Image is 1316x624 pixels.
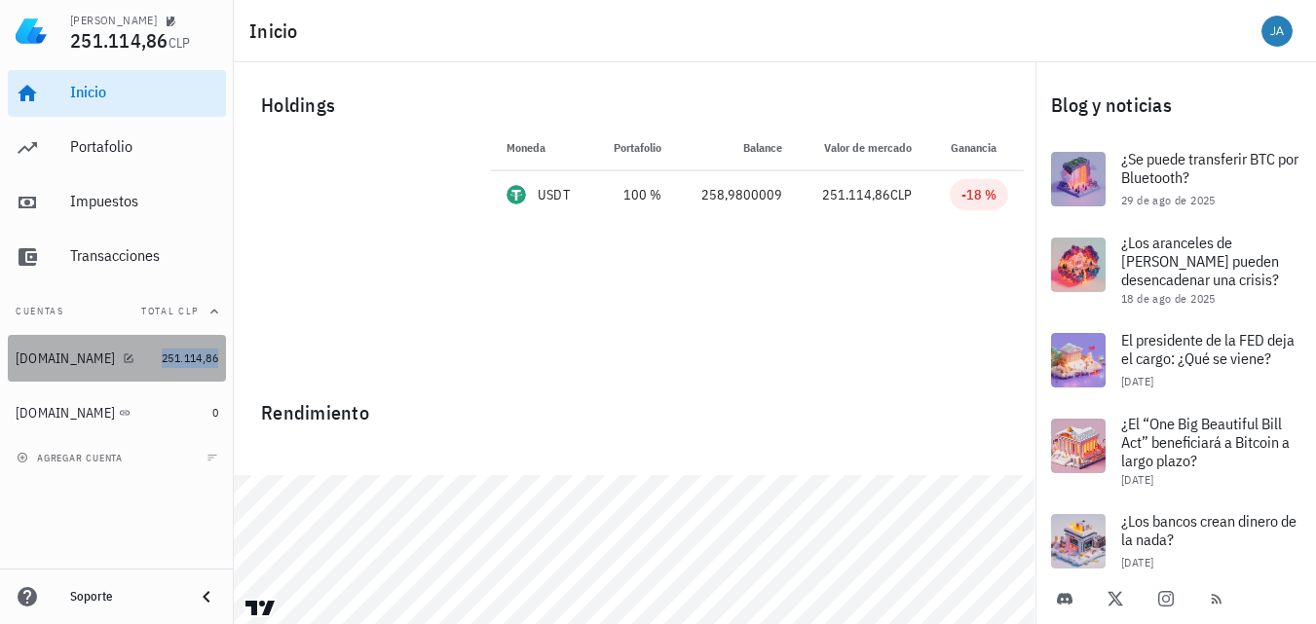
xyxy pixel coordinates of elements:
[798,125,927,171] th: Valor de mercado
[70,27,169,54] span: 251.114,86
[70,589,179,605] div: Soporte
[8,70,226,117] a: Inicio
[1121,555,1153,569] span: [DATE]
[8,234,226,280] a: Transacciones
[8,179,226,226] a: Impuestos
[951,140,1008,155] span: Ganancia
[8,335,226,382] a: [DOMAIN_NAME] 251.114,86
[1121,233,1279,289] span: ¿Los aranceles de [PERSON_NAME] pueden desencadenar una crisis?
[70,13,157,28] div: [PERSON_NAME]
[16,350,115,367] div: [DOMAIN_NAME]
[677,125,798,171] th: Balance
[245,74,1024,136] div: Holdings
[538,185,570,204] div: USDT
[592,125,677,171] th: Portafolio
[961,185,996,204] div: -18 %
[1121,472,1153,487] span: [DATE]
[1035,74,1316,136] div: Blog y noticias
[245,382,1024,428] div: Rendimiento
[1261,16,1293,47] div: avatar
[8,125,226,171] a: Portafolio
[249,16,306,47] h1: Inicio
[1035,222,1316,317] a: ¿Los aranceles de [PERSON_NAME] pueden desencadenar una crisis? 18 de ago de 2025
[1035,403,1316,498] a: ¿El “One Big Beautiful Bill Act” beneficiará a Bitcoin a largo plazo? [DATE]
[693,185,782,205] div: 258,9800009
[1121,149,1298,187] span: ¿Se puede transferir BTC por Bluetooth?
[12,448,132,467] button: agregar cuenta
[70,192,218,210] div: Impuestos
[141,305,199,317] span: Total CLP
[1035,498,1316,584] a: ¿Los bancos crean dinero de la nada? [DATE]
[169,34,191,52] span: CLP
[16,16,47,47] img: LedgiFi
[1121,511,1297,549] span: ¿Los bancos crean dinero de la nada?
[1121,291,1216,306] span: 18 de ago de 2025
[212,405,218,420] span: 0
[8,389,226,436] a: [DOMAIN_NAME] 0
[1035,136,1316,222] a: ¿Se puede transferir BTC por Bluetooth? 29 de ago de 2025
[162,350,218,365] span: 251.114,86
[507,185,526,204] div: USDT-icon
[1121,193,1216,207] span: 29 de ago de 2025
[70,83,218,101] div: Inicio
[70,137,218,156] div: Portafolio
[1035,317,1316,403] a: El presidente de la FED deja el cargo: ¿Qué se viene? [DATE]
[20,452,123,464] span: agregar cuenta
[1121,330,1295,368] span: El presidente de la FED deja el cargo: ¿Qué se viene?
[491,125,592,171] th: Moneda
[822,186,890,203] span: 251.114,86
[244,599,278,617] a: Charting by TradingView
[70,246,218,265] div: Transacciones
[16,405,115,422] div: [DOMAIN_NAME]
[890,186,912,203] span: CLP
[1121,414,1290,470] span: ¿El “One Big Beautiful Bill Act” beneficiará a Bitcoin a largo plazo?
[8,288,226,335] button: CuentasTotal CLP
[608,185,661,205] div: 100 %
[1121,374,1153,388] span: [DATE]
